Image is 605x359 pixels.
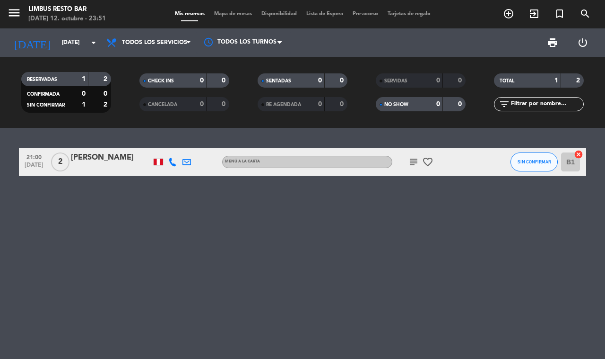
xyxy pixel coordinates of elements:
[383,11,435,17] span: Tarjetas de regalo
[408,156,419,168] i: subject
[22,151,46,162] span: 21:00
[257,11,302,17] span: Disponibilidad
[104,101,109,108] strong: 2
[302,11,348,17] span: Lista de Espera
[104,76,109,82] strong: 2
[318,101,322,108] strong: 0
[384,102,408,107] span: NO SHOW
[71,152,151,164] div: [PERSON_NAME]
[458,101,464,108] strong: 0
[222,101,227,108] strong: 0
[104,90,109,97] strong: 0
[436,101,440,108] strong: 0
[340,101,346,108] strong: 0
[547,37,558,48] span: print
[422,156,433,168] i: favorite_border
[568,28,598,57] div: LOG OUT
[579,8,591,19] i: search
[170,11,209,17] span: Mis reservas
[500,79,514,83] span: TOTAL
[7,32,57,53] i: [DATE]
[7,6,21,23] button: menu
[7,6,21,20] i: menu
[88,37,99,48] i: arrow_drop_down
[436,77,440,84] strong: 0
[122,39,187,46] span: Todos los servicios
[225,160,260,163] span: MENÚ A LA CARTA
[209,11,257,17] span: Mapa de mesas
[82,76,86,82] strong: 1
[518,159,551,164] span: SIN CONFIRMAR
[28,14,106,24] div: [DATE] 12. octubre - 23:51
[82,90,86,97] strong: 0
[200,77,204,84] strong: 0
[340,77,346,84] strong: 0
[266,102,301,107] span: RE AGENDADA
[82,101,86,108] strong: 1
[22,162,46,173] span: [DATE]
[576,77,582,84] strong: 2
[266,79,291,83] span: SENTADAS
[458,77,464,84] strong: 0
[28,5,106,14] div: Limbus Resto Bar
[510,153,558,171] button: SIN CONFIRMAR
[27,103,65,108] span: SIN CONFIRMAR
[222,77,227,84] strong: 0
[503,8,514,19] i: add_circle_outline
[577,37,588,48] i: power_settings_new
[554,8,565,19] i: turned_in_not
[554,77,558,84] strong: 1
[574,150,583,159] i: cancel
[510,99,583,109] input: Filtrar por nombre...
[27,92,60,97] span: CONFIRMADA
[499,99,510,110] i: filter_list
[148,79,174,83] span: CHECK INS
[384,79,407,83] span: SERVIDAS
[528,8,540,19] i: exit_to_app
[318,77,322,84] strong: 0
[27,77,57,82] span: RESERVADAS
[51,153,69,171] span: 2
[200,101,204,108] strong: 0
[348,11,383,17] span: Pre-acceso
[148,102,177,107] span: CANCELADA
